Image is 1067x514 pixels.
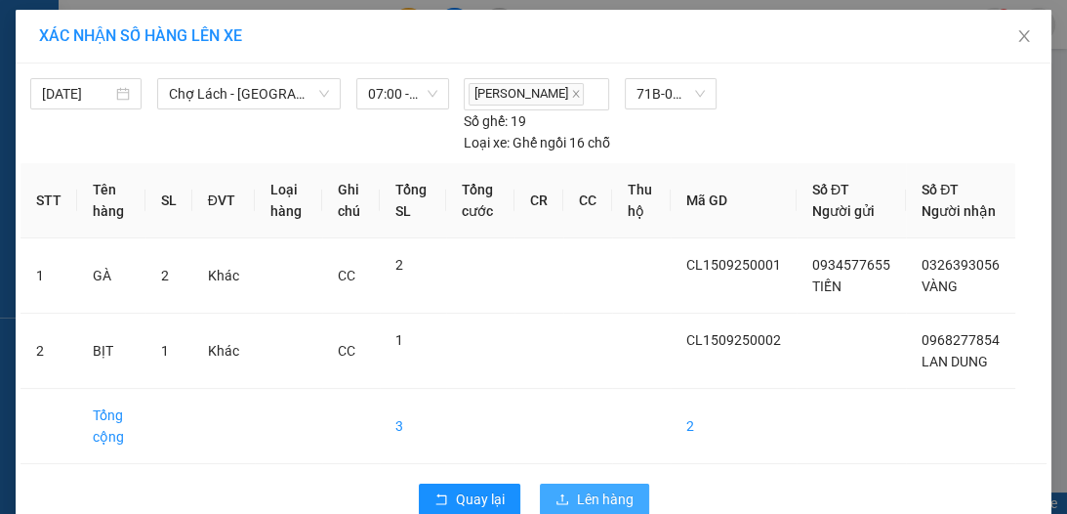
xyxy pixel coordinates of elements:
[39,26,242,45] span: XÁC NHẬN SỐ HÀNG LÊN XE
[922,354,988,369] span: LAN DUNG
[563,163,612,238] th: CC
[922,203,996,219] span: Người nhận
[169,79,329,108] span: Chợ Lách - Sài Gòn
[17,135,354,159] div: Tên hàng: BỊT ( : 1 )
[163,133,189,160] span: SL
[555,493,569,508] span: upload
[812,203,875,219] span: Người gửi
[77,163,145,238] th: Tên hàng
[186,64,354,91] div: 0968277854
[464,110,526,132] div: 19
[186,17,354,40] div: Sài Gòn
[395,257,403,273] span: 2
[17,17,173,40] div: Chợ Lách
[612,163,671,238] th: Thu hộ
[77,389,145,464] td: Tổng cộng
[577,489,634,510] span: Lên hàng
[686,332,781,348] span: CL1509250002
[464,132,510,153] span: Loại xe:
[686,257,781,273] span: CL1509250001
[464,110,508,132] span: Số ghế:
[434,493,448,508] span: rollback
[186,40,354,64] div: LAN DUNG
[395,332,403,348] span: 1
[997,10,1051,64] button: Close
[380,163,445,238] th: Tổng SL
[812,278,841,294] span: TIẾN
[318,88,330,100] span: down
[338,268,355,283] span: CC
[464,132,610,153] div: Ghế ngồi 16 chỗ
[922,182,959,197] span: Số ĐT
[192,238,255,314] td: Khác
[192,163,255,238] th: ĐVT
[77,314,145,389] td: BỊT
[636,79,705,108] span: 71B-00.176
[42,83,112,105] input: 15/09/2025
[21,238,77,314] td: 1
[161,268,169,283] span: 2
[446,163,514,238] th: Tổng cước
[368,79,437,108] span: 07:00 - 71B-00.176
[1016,28,1032,44] span: close
[812,182,849,197] span: Số ĐT
[186,19,233,39] span: Nhận:
[571,89,581,99] span: close
[922,278,958,294] span: VÀNG
[922,332,1000,348] span: 0968277854
[145,163,192,238] th: SL
[322,163,380,238] th: Ghi chú
[21,163,77,238] th: STT
[184,103,207,123] span: CC
[255,163,322,238] th: Loại hàng
[812,257,890,273] span: 0934577655
[192,314,255,389] td: Khác
[922,257,1000,273] span: 0326393056
[338,343,355,359] span: CC
[161,343,169,359] span: 1
[380,389,445,464] td: 3
[17,19,47,39] span: Gửi:
[456,489,505,510] span: Quay lại
[469,83,584,106] span: [PERSON_NAME]
[671,163,797,238] th: Mã GD
[77,238,145,314] td: GÀ
[21,314,77,389] td: 2
[671,389,797,464] td: 2
[514,163,563,238] th: CR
